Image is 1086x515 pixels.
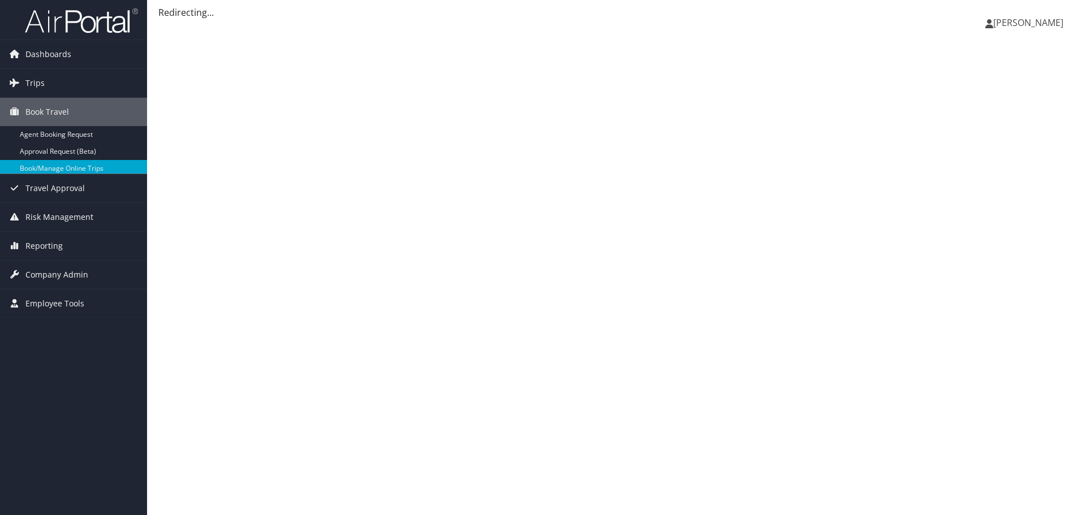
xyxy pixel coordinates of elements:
[25,232,63,260] span: Reporting
[25,69,45,97] span: Trips
[158,6,1075,19] div: Redirecting...
[25,98,69,126] span: Book Travel
[25,203,93,231] span: Risk Management
[993,16,1063,29] span: [PERSON_NAME]
[25,7,138,34] img: airportal-logo.png
[985,6,1075,40] a: [PERSON_NAME]
[25,174,85,202] span: Travel Approval
[25,261,88,289] span: Company Admin
[25,40,71,68] span: Dashboards
[25,289,84,318] span: Employee Tools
